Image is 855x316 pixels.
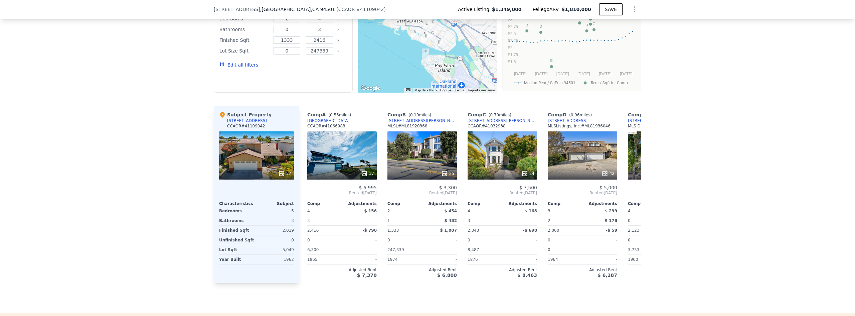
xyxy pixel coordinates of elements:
button: Edit all filters [219,62,258,68]
span: Rented [DATE] [548,190,617,196]
div: - [423,235,457,245]
span: $1,810,000 [561,7,591,12]
div: [STREET_ADDRESS][PERSON_NAME] [468,118,537,123]
span: CCAOR [338,7,355,12]
div: [STREET_ADDRESS][PERSON_NAME] [387,118,457,123]
a: Terms (opens in new tab) [455,88,464,92]
text: Median Rent / SqFt in 94501 [524,81,575,85]
div: Comp [387,201,422,206]
div: 1876 [468,255,501,264]
div: Characteristics [219,201,256,206]
div: - [343,255,377,264]
span: 0 [628,238,631,242]
span: 0 [387,238,390,242]
div: MLSListings, Inc. # ML81936046 [548,123,611,129]
div: Bedrooms [219,206,255,216]
a: [STREET_ADDRESS] [548,118,587,123]
text: E [550,59,553,63]
span: Pellego ARV [533,6,562,13]
div: 25 Barry Ct [422,48,429,60]
span: 2,343 [468,228,479,233]
text: $2.5 [508,31,516,36]
text: [DATE] [577,72,590,76]
text: G [592,22,595,26]
span: -$ 698 [523,228,537,233]
span: 2 [387,209,390,213]
div: - [423,255,457,264]
div: Comp C [468,111,514,118]
div: 2,019 [258,226,294,235]
div: 1900 [628,255,661,264]
span: $ 482 [444,218,457,223]
div: 2117 Santa Clara Ave [430,19,437,30]
div: Subject Property [219,111,272,118]
div: Adjustments [502,201,537,206]
span: ( miles) [566,113,594,117]
div: Lot Size Sqft [219,46,269,56]
a: Report a map error [468,88,495,92]
span: 8,487 [468,247,479,252]
div: - [343,245,377,254]
span: 0.79 [490,113,499,117]
text: H [585,23,588,27]
div: Adjustments [582,201,617,206]
a: [STREET_ADDRESS] [628,118,668,123]
div: ( ) [336,6,386,13]
text: [DATE] [556,72,569,76]
div: [GEOGRAPHIC_DATA] [307,118,349,123]
span: $ 6,287 [597,273,617,278]
div: 0 [258,235,294,245]
span: 3 [548,209,550,213]
span: 0 [307,238,310,242]
div: CCAOR # 41032938 [468,123,506,129]
div: 1962 [258,255,294,264]
img: Google [360,84,382,93]
div: Year Built [219,255,255,264]
span: 2,060 [548,228,559,233]
div: Adjusted Rent [548,267,617,273]
span: Active Listing [458,6,492,13]
span: $ 156 [364,209,377,213]
text: [DATE] [535,72,548,76]
span: $ 5,000 [600,185,617,190]
div: 300 Sand Beach [411,28,418,40]
a: Open this area in Google Maps (opens a new window) [360,84,382,93]
span: 0.96 [571,113,580,117]
button: Keyboard shortcuts [406,88,410,91]
div: Comp D [548,111,594,118]
div: Unfinished Sqft [219,235,255,245]
text: [DATE] [599,72,612,76]
span: $ 7,370 [357,273,377,278]
span: 4 [468,209,470,213]
text: $1.75 [508,52,518,57]
text: $1.5 [508,60,516,64]
div: 5 [258,206,294,216]
div: Adjusted Rent [468,267,537,273]
span: 0 [548,247,550,252]
span: 0 [548,238,550,242]
div: Comp [468,201,502,206]
text: Rent / Sqft for Comp [591,81,628,85]
div: - [504,216,537,225]
text: $2.25 [508,38,518,43]
span: $ 168 [524,209,537,213]
text: D [539,24,542,28]
div: 857 Laurel St [429,29,436,41]
span: 4 [628,209,631,213]
span: $ 6,995 [359,185,377,190]
div: 57 [278,170,291,177]
div: Adjusted Rent [387,267,457,273]
span: $ 3,300 [439,185,457,190]
div: - [504,245,537,254]
div: 25 [441,170,454,177]
span: $ 454 [444,209,457,213]
div: Subject [256,201,294,206]
div: Comp [628,201,663,206]
span: $ 7,500 [519,185,537,190]
svg: A chart. [507,6,637,90]
text: $2.75 [508,24,518,29]
span: 4 [307,209,310,213]
div: 1964 [548,255,581,264]
button: Clear [337,39,340,42]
